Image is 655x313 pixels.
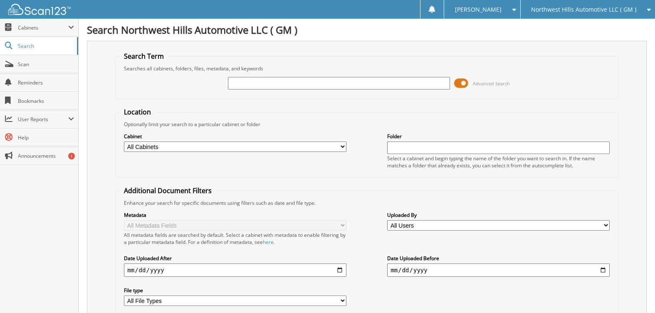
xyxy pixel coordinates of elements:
input: start [124,263,346,277]
img: scan123-logo-white.svg [8,4,71,15]
div: Select a cabinet and begin typing the name of the folder you want to search in. If the name match... [387,155,609,169]
div: 1 [68,153,75,159]
span: Cabinets [18,24,68,31]
legend: Search Term [120,52,168,61]
a: here [263,238,274,246]
span: Advanced Search [473,80,510,87]
label: Folder [387,133,609,140]
h1: Search Northwest Hills Automotive LLC ( GM ) [87,23,647,37]
span: Help [18,134,74,141]
span: Search [18,42,73,50]
span: Announcements [18,152,74,159]
label: File type [124,287,346,294]
legend: Location [120,107,155,117]
span: Bookmarks [18,97,74,104]
label: Uploaded By [387,211,609,219]
label: Date Uploaded After [124,255,346,262]
div: Optionally limit your search to a particular cabinet or folder [120,121,613,128]
span: [PERSON_NAME] [455,7,502,12]
span: Northwest Hills Automotive LLC ( GM ) [531,7,636,12]
input: end [387,263,609,277]
div: Enhance your search for specific documents using filters such as date and file type. [120,199,613,206]
span: Reminders [18,79,74,86]
span: Scan [18,61,74,68]
label: Date Uploaded Before [387,255,609,262]
span: User Reports [18,116,68,123]
label: Metadata [124,211,346,219]
label: Cabinet [124,133,346,140]
legend: Additional Document Filters [120,186,216,195]
div: Searches all cabinets, folders, files, metadata, and keywords [120,65,613,72]
div: All metadata fields are searched by default. Select a cabinet with metadata to enable filtering b... [124,231,346,246]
